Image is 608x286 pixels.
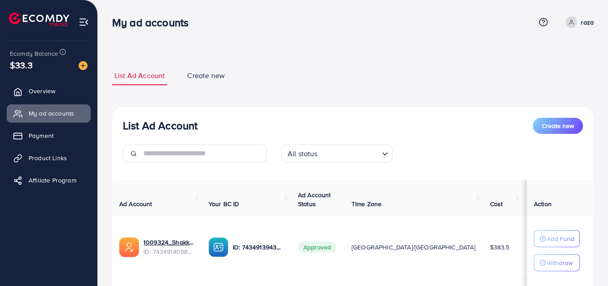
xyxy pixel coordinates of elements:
img: ic-ads-acc.e4c84228.svg [119,237,139,257]
span: Payment [29,131,54,140]
a: Product Links [7,149,91,167]
span: All status [286,147,319,160]
span: $33.3 [10,58,33,71]
button: Add Fund [534,230,580,247]
span: Time Zone [352,199,382,208]
h3: My ad accounts [112,16,196,29]
span: Affiliate Program [29,176,76,185]
p: Withdraw [547,257,573,268]
span: Cost [490,199,503,208]
button: Create new [533,118,583,134]
span: List Ad Account [114,70,165,81]
span: Approved [298,241,336,253]
span: Create new [542,121,574,130]
div: <span class='underline'>1009324_Shakka_1731075849517</span></br>7434914098950799361 [143,238,194,256]
a: raza [562,17,594,28]
span: $383.5 [490,243,510,252]
img: ic-ba-acc.ded83a64.svg [209,237,228,257]
span: Create new [187,70,225,81]
img: logo [9,12,69,26]
span: Ad Account Status [298,191,331,208]
span: My ad accounts [29,109,74,118]
img: image [79,61,88,70]
span: [GEOGRAPHIC_DATA]/[GEOGRAPHIC_DATA] [352,243,476,252]
h3: List Ad Account [123,119,197,132]
div: Search for option [281,145,393,162]
img: menu [79,17,89,27]
span: Ecomdy Balance [10,49,58,58]
span: Action [534,199,552,208]
a: My ad accounts [7,104,91,122]
a: Affiliate Program [7,171,91,189]
p: ID: 7434913943245914129 [233,242,284,253]
span: Overview [29,87,55,95]
span: Ad Account [119,199,152,208]
span: Your BC ID [209,199,239,208]
span: ID: 7434914098950799361 [143,247,194,256]
a: 1009324_Shakka_1731075849517 [143,238,194,247]
button: Withdraw [534,254,580,271]
p: Add Fund [547,233,574,244]
a: Overview [7,82,91,100]
input: Search for option [320,145,378,160]
span: Product Links [29,153,67,162]
p: raza [581,17,594,28]
a: Payment [7,127,91,145]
